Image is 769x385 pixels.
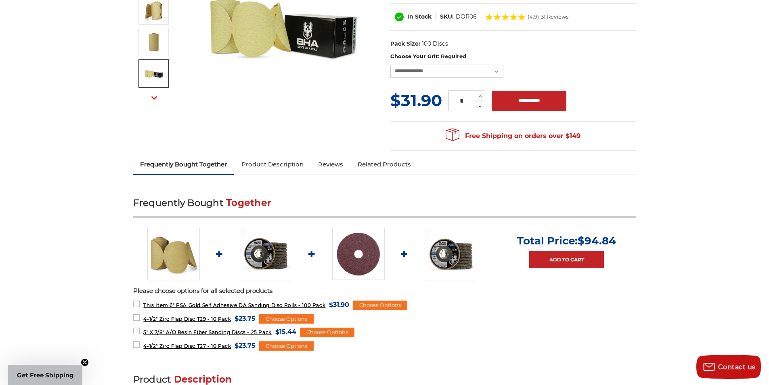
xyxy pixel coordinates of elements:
label: Choose Your Grit: [390,53,636,61]
a: Add to Cart [529,251,604,268]
span: 4-1/2" Zirc Flap Disc T29 - 10 Pack [143,316,231,322]
p: Total Price: [517,234,616,247]
div: Choose Options [259,314,314,324]
p: Please choose options for all selected products [133,286,636,296]
button: Close teaser [81,358,89,366]
div: Choose Options [300,328,354,337]
span: $31.90 [329,299,349,310]
span: 4-1/2" Zirc Flap Disc T27 - 10 Pack [143,343,231,349]
small: Required [441,53,466,59]
span: Get Free Shipping [17,371,74,379]
img: Black Hawk Abrasives 6" Gold Sticky Back PSA Discs [144,63,164,84]
span: Product [133,374,171,385]
a: Reviews [311,156,350,173]
dt: Pack Size: [390,40,420,48]
div: Choose Options [259,341,314,351]
div: Get Free ShippingClose teaser [8,365,82,385]
a: Frequently Bought Together [133,156,235,173]
span: 31 Reviews [541,14,568,19]
span: Free Shipping on orders over $149 [446,128,580,144]
span: Frequently Bought [133,197,223,208]
button: Contact us [696,355,761,379]
span: $23.75 [235,340,256,351]
strong: This Item: [143,302,170,308]
span: $23.75 [235,313,256,324]
div: Choose Options [353,301,407,310]
span: 6" PSA Gold Self Adhesive DA Sanding Disc Rolls - 100 Pack [143,302,325,308]
span: 5" X 7/8" A/O Resin Fiber Sanding Discs - 25 Pack [143,329,271,335]
img: 6" Sticky Backed Sanding Discs [144,32,164,52]
dd: 100 Discs [422,40,448,48]
span: $15.44 [275,326,296,337]
a: Related Products [350,156,418,173]
span: $94.84 [578,234,616,247]
img: 6" Roll of Gold PSA Discs [144,0,164,21]
dd: DOR06 [456,13,477,21]
span: $31.90 [390,90,442,110]
span: In Stock [407,13,432,20]
dt: SKU: [440,13,454,21]
span: Contact us [718,363,756,371]
span: (4.9) [528,14,539,19]
img: 6" DA Sanding Discs on a Roll [147,228,200,280]
a: Product Description [234,156,311,173]
span: Together [226,197,271,208]
button: Next [145,89,164,107]
span: Description [174,374,232,385]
